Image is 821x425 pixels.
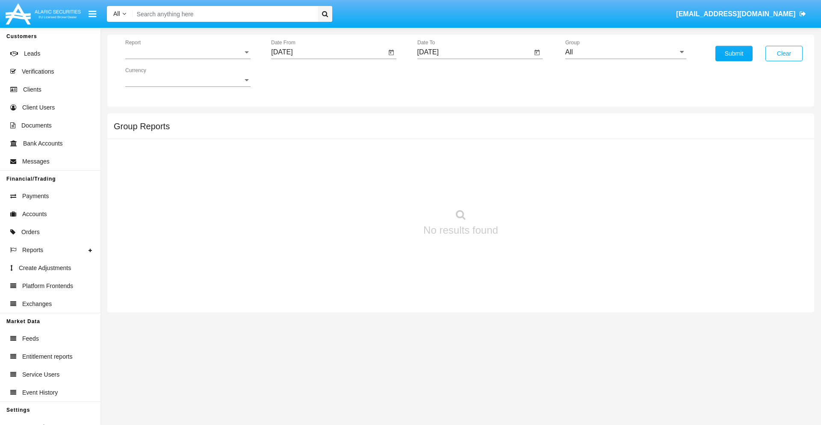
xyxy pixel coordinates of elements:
span: Bank Accounts [23,139,63,148]
span: Exchanges [22,300,52,309]
span: Platform Frontends [22,282,73,291]
span: Event History [22,388,58,397]
span: Documents [21,121,52,130]
span: Accounts [22,210,47,219]
span: Clients [23,85,41,94]
p: No results found [423,223,498,238]
span: Report [125,48,243,56]
a: [EMAIL_ADDRESS][DOMAIN_NAME] [672,2,810,26]
button: Submit [715,46,753,61]
img: Logo image [4,1,82,27]
span: Orders [21,228,40,237]
button: Open calendar [386,48,396,58]
button: Clear [765,46,803,61]
span: Entitlement reports [22,352,73,361]
span: Leads [24,49,40,58]
span: Messages [22,157,50,166]
span: All [113,10,120,17]
span: Currency [125,76,243,84]
button: Open calendar [532,48,542,58]
a: All [107,9,133,18]
span: Client Users [22,103,55,112]
span: Reports [22,246,43,255]
h5: Group Reports [114,123,170,130]
span: [EMAIL_ADDRESS][DOMAIN_NAME] [676,10,795,18]
span: Payments [22,192,49,201]
span: Create Adjustments [19,264,71,273]
input: Search [133,6,315,22]
span: Verifications [22,67,54,76]
span: Feeds [22,334,39,343]
span: Service Users [22,370,59,379]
